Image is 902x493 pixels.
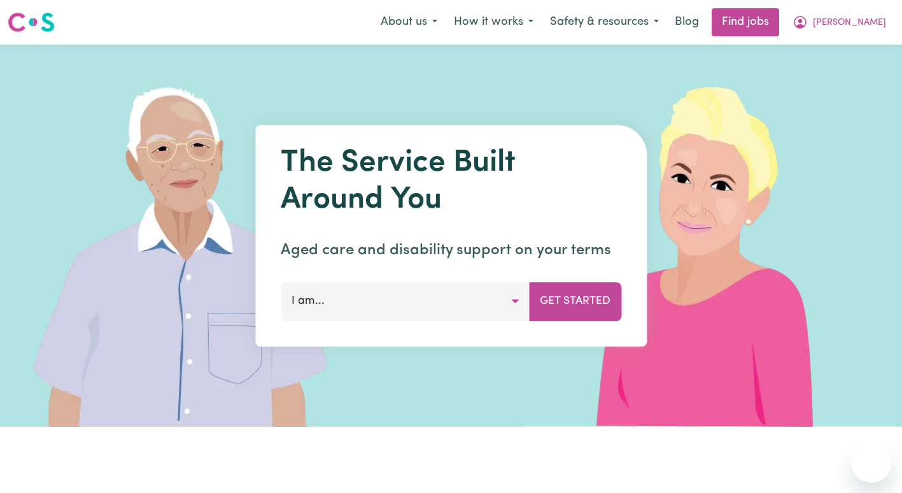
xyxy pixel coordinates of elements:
[446,9,542,36] button: How it works
[712,8,779,36] a: Find jobs
[851,442,892,483] iframe: Button to launch messaging window
[281,239,621,262] p: Aged care and disability support on your terms
[8,11,55,34] img: Careseekers logo
[281,282,530,320] button: I am...
[784,9,894,36] button: My Account
[529,282,621,320] button: Get Started
[667,8,707,36] a: Blog
[372,9,446,36] button: About us
[8,8,55,37] a: Careseekers logo
[813,16,886,30] span: [PERSON_NAME]
[281,145,621,218] h1: The Service Built Around You
[542,9,667,36] button: Safety & resources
